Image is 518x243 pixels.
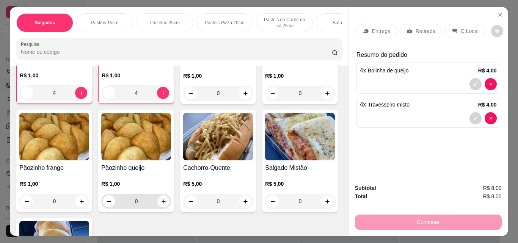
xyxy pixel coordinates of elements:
input: Pesquisa [21,48,332,56]
span: Bolinha de queijo [368,67,408,74]
p: R$ 1,00 [265,72,335,80]
p: R$ 5,00 [183,180,253,188]
button: decrease-product-quantity [103,195,115,207]
p: R$ 1,00 [183,72,253,80]
img: product-image [101,113,171,160]
p: Batata Frita [333,20,356,26]
strong: Subtotal [355,185,376,191]
button: decrease-product-quantity [491,25,503,37]
p: 4 x [360,66,409,75]
p: R$ 1,00 [102,72,171,79]
button: decrease-product-quantity [485,78,497,90]
p: 4 x [360,100,410,109]
span: R$ 8,00 [483,192,502,201]
button: increase-product-quantity [321,87,333,99]
button: increase-product-quantity [75,87,87,99]
h4: Pãozinho frango [19,163,89,172]
p: R$ 1,00 [19,180,89,188]
button: decrease-product-quantity [21,195,33,207]
span: R$ 8,00 [483,184,502,192]
button: increase-product-quantity [157,195,170,207]
button: decrease-product-quantity [469,112,482,124]
img: product-image [19,113,89,160]
p: Entrega [372,27,391,35]
p: R$ 4,00 [478,67,497,74]
button: decrease-product-quantity [185,87,197,99]
button: decrease-product-quantity [485,112,497,124]
button: decrease-product-quantity [103,87,115,99]
button: decrease-product-quantity [267,87,279,99]
p: R$ 5,00 [265,180,335,188]
p: Salgados [35,20,55,26]
button: increase-product-quantity [239,87,251,99]
label: Pesquisa [21,41,42,47]
button: increase-product-quantity [157,87,169,99]
button: decrease-product-quantity [21,87,33,99]
span: Travesseiro misto [368,102,410,108]
p: Retirada [416,27,436,35]
button: decrease-product-quantity [469,78,482,90]
button: Close [494,9,506,21]
strong: Total [355,193,367,199]
button: increase-product-quantity [321,195,333,207]
img: product-image [183,113,253,160]
button: increase-product-quantity [75,195,88,207]
button: decrease-product-quantity [267,195,279,207]
h4: Cachorro-Quente [183,163,253,172]
img: product-image [265,113,335,160]
p: C.Local [461,27,479,35]
p: Pastéis de Carne do sol 25cm [262,17,306,29]
p: Resumo do pedido [356,50,500,60]
h4: Salgado Mistão [265,163,335,172]
p: R$ 1,00 [20,72,89,79]
p: Pastelão 25cm [150,20,180,26]
p: R$ 1,00 [101,180,171,188]
p: Pastéis Pizza 20cm [205,20,245,26]
p: R$ 4,00 [478,101,497,108]
h4: Pãozinho queijo [101,163,171,172]
p: Pastéis 15cm [91,20,118,26]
